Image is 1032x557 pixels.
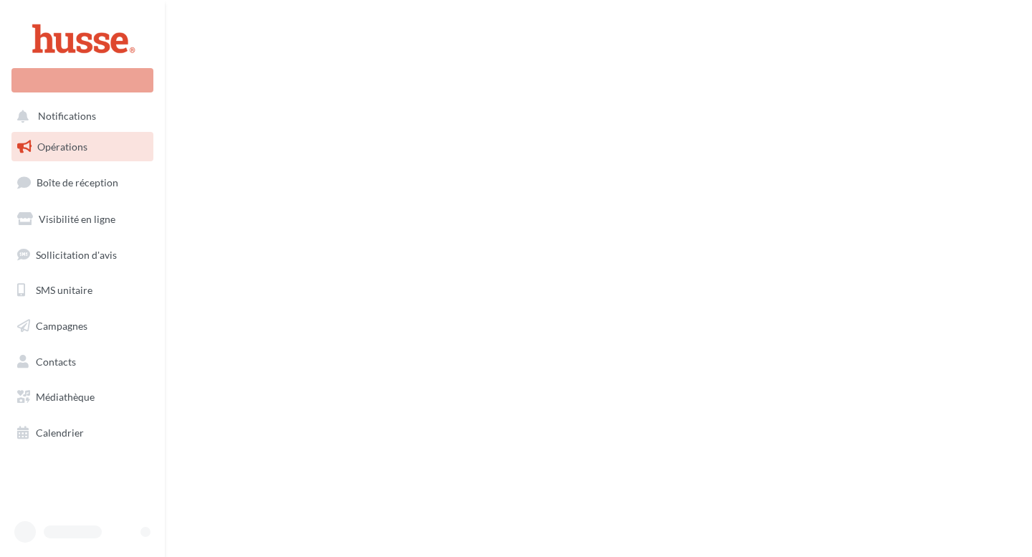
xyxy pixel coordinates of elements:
span: Sollicitation d'avis [36,248,117,260]
a: Sollicitation d'avis [9,240,156,270]
a: Campagnes [9,311,156,341]
span: SMS unitaire [36,284,92,296]
a: Calendrier [9,418,156,448]
span: Boîte de réception [37,176,118,189]
a: Opérations [9,132,156,162]
span: Calendrier [36,427,84,439]
span: Notifications [38,110,96,123]
span: Campagnes [36,320,87,332]
span: Médiathèque [36,391,95,403]
a: SMS unitaire [9,275,156,305]
span: Contacts [36,356,76,368]
a: Boîte de réception [9,167,156,198]
span: Visibilité en ligne [39,213,115,225]
div: Nouvelle campagne [11,68,153,92]
a: Contacts [9,347,156,377]
a: Médiathèque [9,382,156,412]
a: Visibilité en ligne [9,204,156,234]
span: Opérations [37,141,87,153]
